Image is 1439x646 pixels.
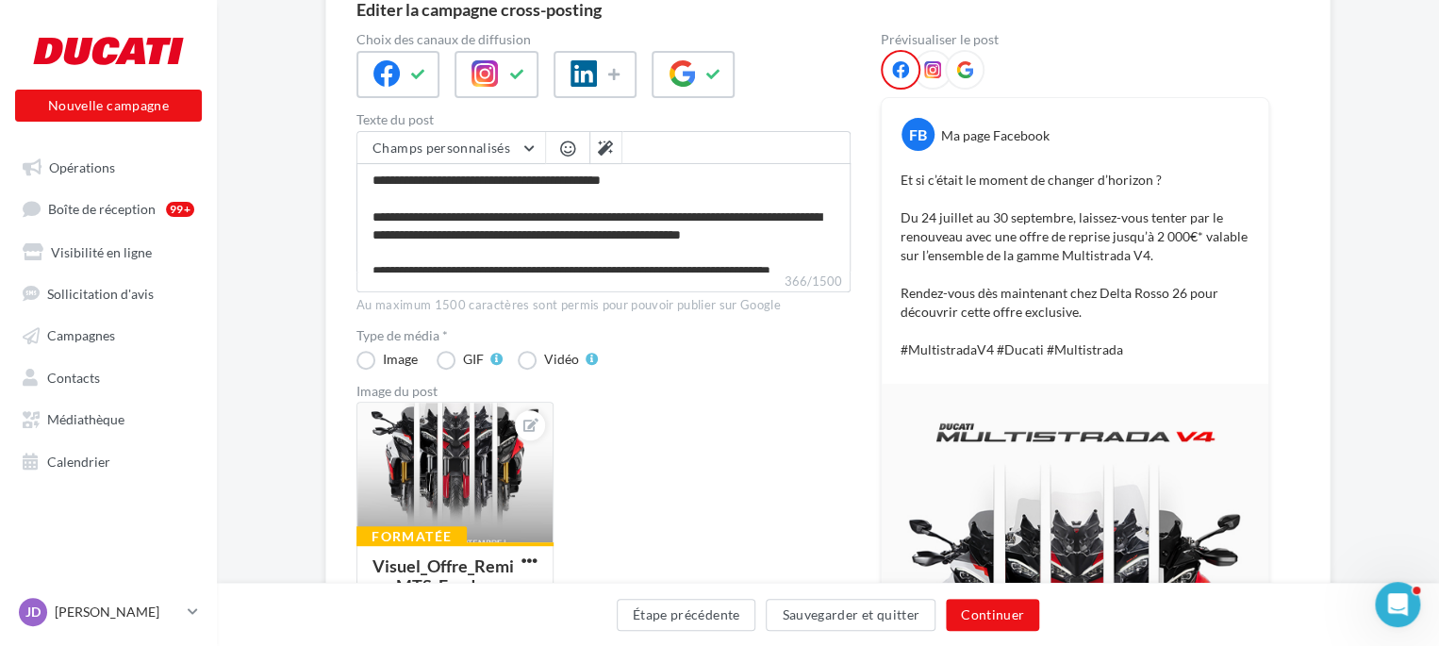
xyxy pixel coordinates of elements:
span: Boîte de réception [48,201,156,217]
iframe: Intercom live chat [1375,582,1420,627]
div: Visuel_Offre_Remise_MTS_Feed [372,555,514,596]
div: Image [383,353,418,366]
div: Image du post [356,385,851,398]
span: Contacts [47,369,100,385]
p: Et si c’était le moment de changer d’horizon ? Du 24 juillet au 30 septembre, laissez-vous tenter... [901,171,1249,359]
div: Ma page Facebook [941,126,1050,145]
a: Sollicitation d'avis [11,275,206,309]
span: Calendrier [47,453,110,469]
div: Editer la campagne cross-posting [356,1,602,18]
span: Médiathèque [47,411,124,427]
p: [PERSON_NAME] [55,603,180,621]
a: Boîte de réception99+ [11,190,206,225]
a: Calendrier [11,443,206,477]
button: Champs personnalisés [357,132,545,164]
button: Sauvegarder et quitter [766,599,935,631]
button: Continuer [946,599,1039,631]
div: 99+ [166,202,194,217]
a: Contacts [11,359,206,393]
label: Type de média * [356,329,851,342]
span: Visibilité en ligne [51,243,152,259]
a: Campagnes [11,317,206,351]
a: Opérations [11,149,206,183]
div: FB [901,118,935,151]
label: Choix des canaux de diffusion [356,33,851,46]
span: Opérations [49,158,115,174]
div: GIF [463,353,484,366]
label: Texte du post [356,113,851,126]
span: Champs personnalisés [372,140,510,156]
div: Au maximum 1500 caractères sont permis pour pouvoir publier sur Google [356,297,851,314]
button: Étape précédente [617,599,756,631]
a: Visibilité en ligne [11,234,206,268]
span: JD [25,603,41,621]
label: 366/1500 [356,272,851,292]
div: Vidéo [544,353,579,366]
span: Sollicitation d'avis [47,285,154,301]
div: Prévisualiser le post [881,33,1269,46]
button: Nouvelle campagne [15,90,202,122]
a: JD [PERSON_NAME] [15,594,202,630]
a: Médiathèque [11,401,206,435]
span: Campagnes [47,327,115,343]
div: Formatée [356,526,467,547]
